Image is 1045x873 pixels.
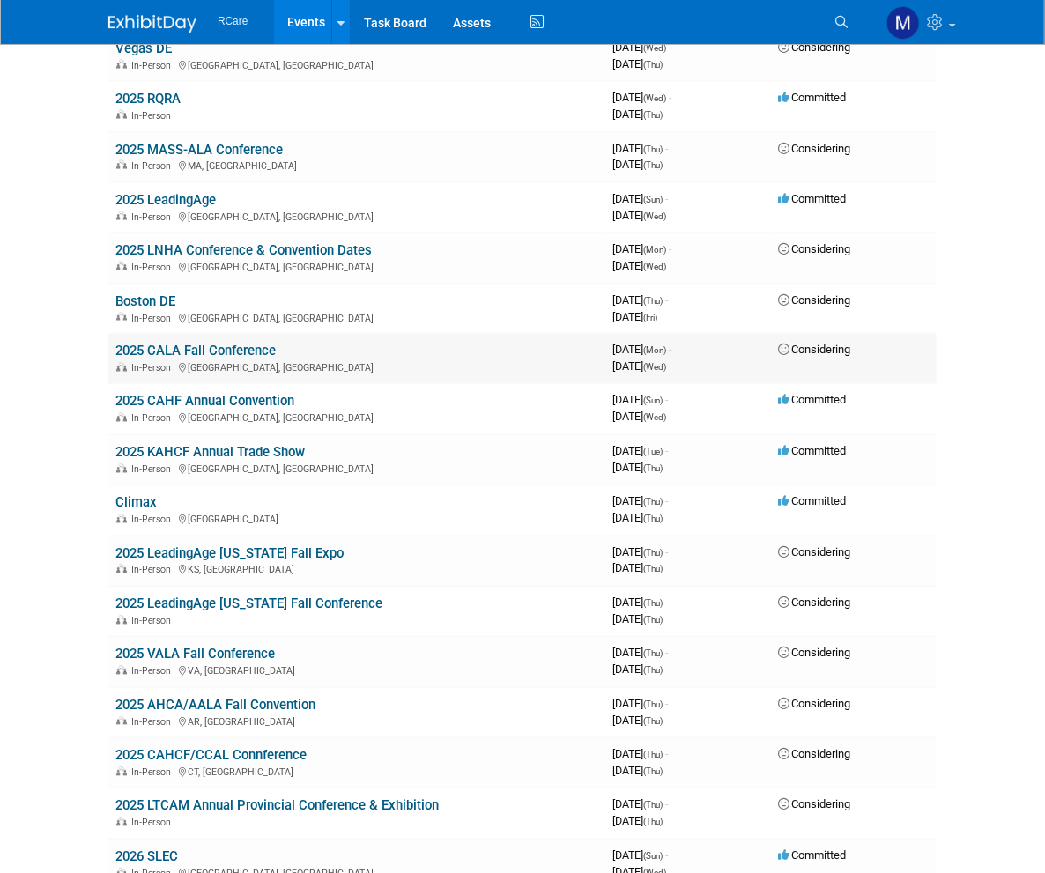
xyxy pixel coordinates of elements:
[643,413,666,423] span: (Wed)
[612,613,663,626] span: [DATE]
[115,209,598,223] div: [GEOGRAPHIC_DATA], [GEOGRAPHIC_DATA]
[612,596,668,610] span: [DATE]
[778,445,846,458] span: Committed
[612,142,668,155] span: [DATE]
[612,562,663,575] span: [DATE]
[115,462,598,476] div: [GEOGRAPHIC_DATA], [GEOGRAPHIC_DATA]
[131,464,176,476] span: In-Person
[643,60,663,70] span: (Thu)
[643,93,666,103] span: (Wed)
[665,394,668,407] span: -
[115,242,372,258] a: 2025 LNHA Conference & Convention Dates
[643,514,663,524] span: (Thu)
[115,495,157,511] a: Climax
[108,15,196,33] img: ExhibitDay
[665,293,668,307] span: -
[643,565,663,574] span: (Thu)
[643,110,663,120] span: (Thu)
[643,313,657,322] span: (Fri)
[665,647,668,660] span: -
[643,666,663,676] span: (Thu)
[131,160,176,172] span: In-Person
[612,462,663,475] span: [DATE]
[612,242,671,255] span: [DATE]
[115,765,598,779] div: CT, [GEOGRAPHIC_DATA]
[131,313,176,324] span: In-Person
[115,259,598,273] div: [GEOGRAPHIC_DATA], [GEOGRAPHIC_DATA]
[643,498,663,507] span: (Thu)
[612,445,668,458] span: [DATE]
[643,717,663,727] span: (Thu)
[643,767,663,777] span: (Thu)
[131,565,176,576] span: In-Person
[115,748,307,764] a: 2025 CAHCF/CCAL Connference
[643,43,666,53] span: (Wed)
[778,798,850,811] span: Considering
[116,565,127,573] img: In-Person Event
[643,160,663,170] span: (Thu)
[116,110,127,119] img: In-Person Event
[115,41,172,56] a: Vegas DE
[665,798,668,811] span: -
[612,360,666,374] span: [DATE]
[612,344,671,357] span: [DATE]
[115,562,598,576] div: KS, [GEOGRAPHIC_DATA]
[115,192,216,208] a: 2025 LeadingAge
[612,192,668,205] span: [DATE]
[131,110,176,122] span: In-Person
[115,411,598,425] div: [GEOGRAPHIC_DATA], [GEOGRAPHIC_DATA]
[218,15,248,27] span: RCare
[612,209,666,222] span: [DATE]
[612,411,666,424] span: [DATE]
[612,107,663,121] span: [DATE]
[643,616,663,625] span: (Thu)
[778,748,850,761] span: Considering
[612,798,668,811] span: [DATE]
[643,649,663,659] span: (Thu)
[115,394,294,410] a: 2025 CAHF Annual Convention
[643,195,663,204] span: (Sun)
[665,698,668,711] span: -
[886,6,920,40] img: Mike Andolina
[131,717,176,729] span: In-Person
[115,849,178,865] a: 2026 SLEC
[665,445,668,458] span: -
[116,262,127,270] img: In-Person Event
[669,91,671,104] span: -
[643,296,663,306] span: (Thu)
[669,242,671,255] span: -
[116,717,127,726] img: In-Person Event
[115,647,275,662] a: 2025 VALA Fall Conference
[643,211,666,221] span: (Wed)
[665,748,668,761] span: -
[115,57,598,71] div: [GEOGRAPHIC_DATA], [GEOGRAPHIC_DATA]
[612,259,666,272] span: [DATE]
[612,765,663,778] span: [DATE]
[612,849,668,862] span: [DATE]
[115,158,598,172] div: MA, [GEOGRAPHIC_DATA]
[665,495,668,508] span: -
[778,698,850,711] span: Considering
[612,91,671,104] span: [DATE]
[612,698,668,711] span: [DATE]
[612,815,663,828] span: [DATE]
[612,512,663,525] span: [DATE]
[665,192,668,205] span: -
[669,41,671,54] span: -
[778,91,846,104] span: Committed
[665,596,668,610] span: -
[643,599,663,609] span: (Thu)
[131,363,176,374] span: In-Person
[778,849,846,862] span: Committed
[115,663,598,677] div: VA, [GEOGRAPHIC_DATA]
[116,666,127,675] img: In-Person Event
[131,767,176,779] span: In-Person
[131,666,176,677] span: In-Person
[643,852,663,862] span: (Sun)
[116,413,127,422] img: In-Person Event
[643,262,666,271] span: (Wed)
[612,647,668,660] span: [DATE]
[115,714,598,729] div: AR, [GEOGRAPHIC_DATA]
[778,41,850,54] span: Considering
[643,346,666,356] span: (Mon)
